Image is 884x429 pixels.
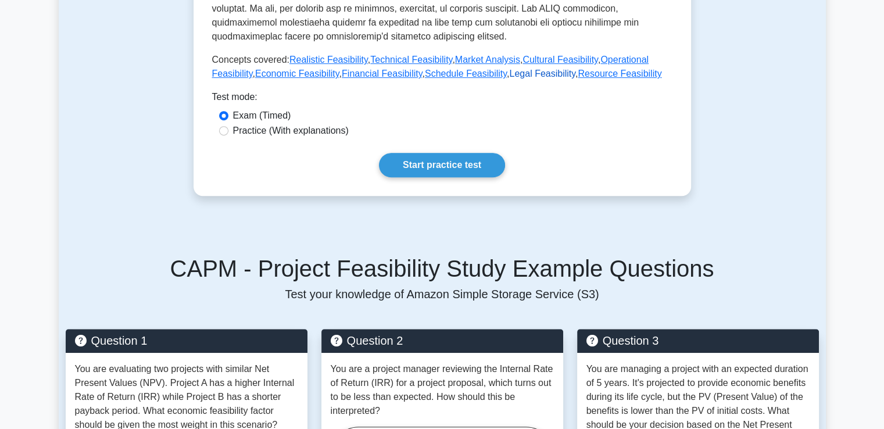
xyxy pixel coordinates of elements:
a: Start practice test [379,153,505,177]
a: Economic Feasibility [255,69,339,78]
h5: Question 1 [75,334,298,348]
p: Test your knowledge of Amazon Simple Storage Service (S3) [66,287,819,301]
label: Exam (Timed) [233,109,291,123]
label: Practice (With explanations) [233,124,349,138]
a: Realistic Feasibility [289,55,368,65]
a: Legal Feasibility [509,69,575,78]
div: Test mode: [212,90,672,109]
h5: Question 3 [586,334,810,348]
p: You are a project manager reviewing the Internal Rate of Return (IRR) for a project proposal, whi... [331,362,554,418]
a: Resource Feasibility [578,69,661,78]
h5: CAPM - Project Feasibility Study Example Questions [66,255,819,283]
p: Concepts covered: , , , , , , , , , [212,53,672,81]
a: Schedule Feasibility [425,69,507,78]
a: Financial Feasibility [342,69,422,78]
a: Market Analysis [455,55,520,65]
a: Cultural Feasibility [522,55,598,65]
h5: Question 2 [331,334,554,348]
a: Technical Feasibility [370,55,452,65]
